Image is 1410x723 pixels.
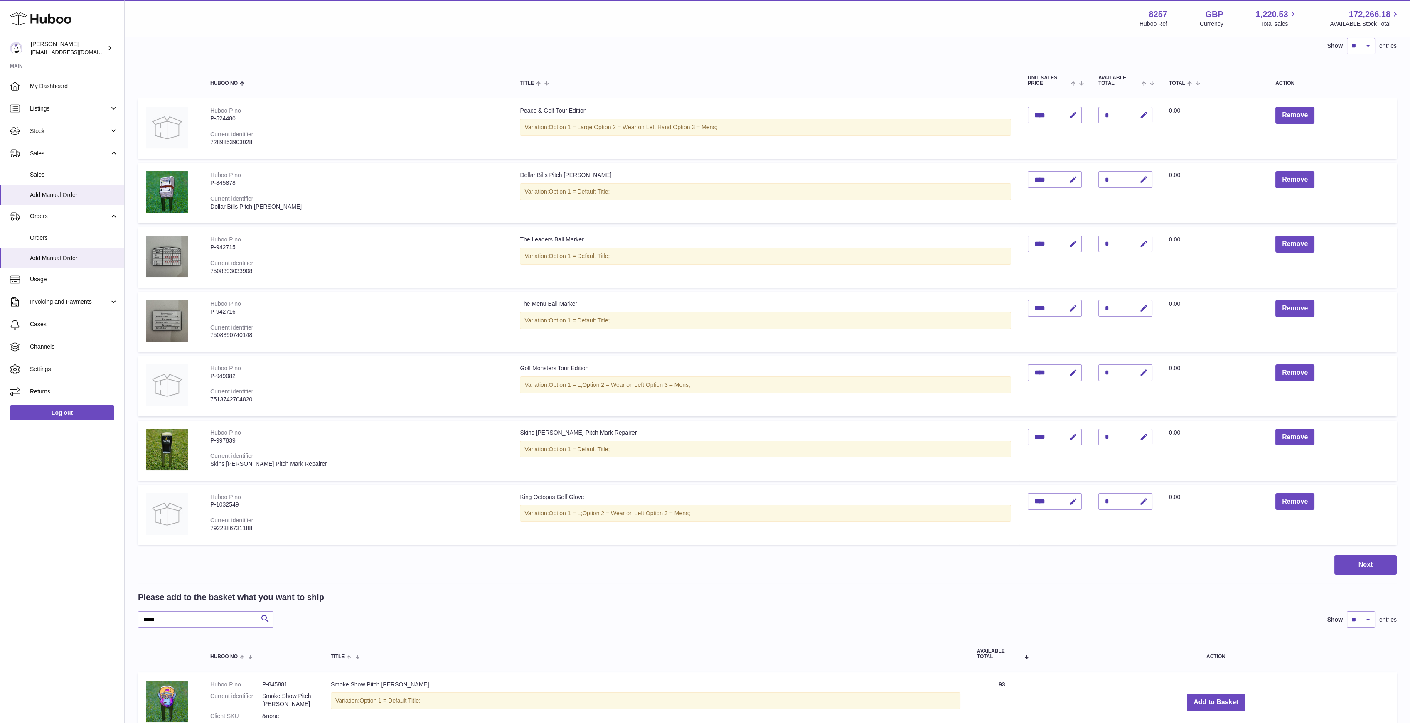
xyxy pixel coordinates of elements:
[146,493,188,535] img: King Octopus Golf Glove
[331,654,345,659] span: Title
[359,697,421,704] span: Option 1 = Default Title;
[210,388,253,395] div: Current identifier
[262,692,314,708] dd: Smoke Show Pitch [PERSON_NAME]
[520,441,1011,458] div: Variation:
[512,421,1019,481] td: Skins [PERSON_NAME] Pitch Mark Repairer
[1169,236,1180,243] span: 0.00
[512,292,1019,352] td: The Menu Ball Marker
[210,138,503,146] div: 7289853903028
[549,510,583,516] span: Option 1 = L;
[1149,9,1167,20] strong: 8257
[10,42,22,54] img: don@skinsgolf.com
[146,364,188,406] img: Golf Monsters Tour Edition
[1349,9,1390,20] span: 172,266.18
[1256,9,1298,28] a: 1,220.53 Total sales
[1169,172,1180,178] span: 0.00
[210,524,503,532] div: 7922386731188
[520,312,1011,329] div: Variation:
[210,460,503,468] div: Skins [PERSON_NAME] Pitch Mark Repairer
[1139,20,1167,28] div: Huboo Ref
[512,485,1019,545] td: King Octopus Golf Glove
[1379,616,1397,624] span: entries
[210,308,503,316] div: P-942716
[1169,300,1180,307] span: 0.00
[512,98,1019,159] td: Peace & Golf Tour Edition
[262,712,314,720] dd: &none
[520,505,1011,522] div: Variation:
[210,203,503,211] div: Dollar Bills Pitch [PERSON_NAME]
[549,317,610,324] span: Option 1 = Default Title;
[331,692,960,709] div: Variation:
[210,243,503,251] div: P-942715
[210,260,253,266] div: Current identifier
[146,107,188,148] img: Peace & Golf Tour Edition
[1260,20,1297,28] span: Total sales
[210,692,262,708] dt: Current identifier
[646,510,690,516] span: Option 3 = Mens;
[1275,364,1314,381] button: Remove
[520,119,1011,136] div: Variation:
[30,150,109,157] span: Sales
[1334,555,1397,575] button: Next
[210,131,253,138] div: Current identifier
[646,381,690,388] span: Option 3 = Mens;
[138,592,324,603] h2: Please add to the basket what you want to ship
[210,195,253,202] div: Current identifier
[210,494,241,500] div: Huboo P no
[210,324,253,331] div: Current identifier
[30,298,109,306] span: Invoicing and Payments
[977,649,1020,659] span: AVAILABLE Total
[673,124,717,130] span: Option 3 = Mens;
[512,356,1019,416] td: Golf Monsters Tour Edition
[594,124,673,130] span: Option 2 = Wear on Left Hand;
[30,343,118,351] span: Channels
[1379,42,1397,50] span: entries
[210,372,503,380] div: P-949082
[146,681,188,722] img: Smoke Show Pitch Mark Repairer
[210,81,238,86] span: Huboo no
[1275,493,1314,510] button: Remove
[146,429,188,470] img: Skins Stout Pitch Mark Repairer
[549,446,610,452] span: Option 1 = Default Title;
[512,227,1019,288] td: The Leaders Ball Marker
[210,236,241,243] div: Huboo P no
[210,517,253,524] div: Current identifier
[549,188,610,195] span: Option 1 = Default Title;
[146,300,188,342] img: The Menu Ball Marker
[549,124,594,130] span: Option 1 = Large;
[30,212,109,220] span: Orders
[1169,81,1185,86] span: Total
[30,105,109,113] span: Listings
[1275,236,1314,253] button: Remove
[30,254,118,262] span: Add Manual Order
[1205,9,1223,20] strong: GBP
[1169,365,1180,371] span: 0.00
[30,275,118,283] span: Usage
[30,171,118,179] span: Sales
[210,501,503,509] div: P-1032549
[30,82,118,90] span: My Dashboard
[1327,616,1343,624] label: Show
[31,49,122,55] span: [EMAIL_ADDRESS][DOMAIN_NAME]
[1028,75,1069,86] span: Unit Sales Price
[520,248,1011,265] div: Variation:
[210,300,241,307] div: Huboo P no
[1275,107,1314,124] button: Remove
[210,654,238,659] span: Huboo no
[30,191,118,199] span: Add Manual Order
[1187,694,1245,711] button: Add to Basket
[1275,81,1388,86] div: Action
[10,405,114,420] a: Log out
[210,331,503,339] div: 7508390740148
[1169,107,1180,114] span: 0.00
[31,40,106,56] div: [PERSON_NAME]
[1098,75,1139,86] span: AVAILABLE Total
[210,429,241,436] div: Huboo P no
[210,179,503,187] div: P-845878
[210,437,503,445] div: P-997839
[1275,300,1314,317] button: Remove
[1169,494,1180,500] span: 0.00
[210,681,262,689] dt: Huboo P no
[520,81,534,86] span: Title
[210,172,241,178] div: Huboo P no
